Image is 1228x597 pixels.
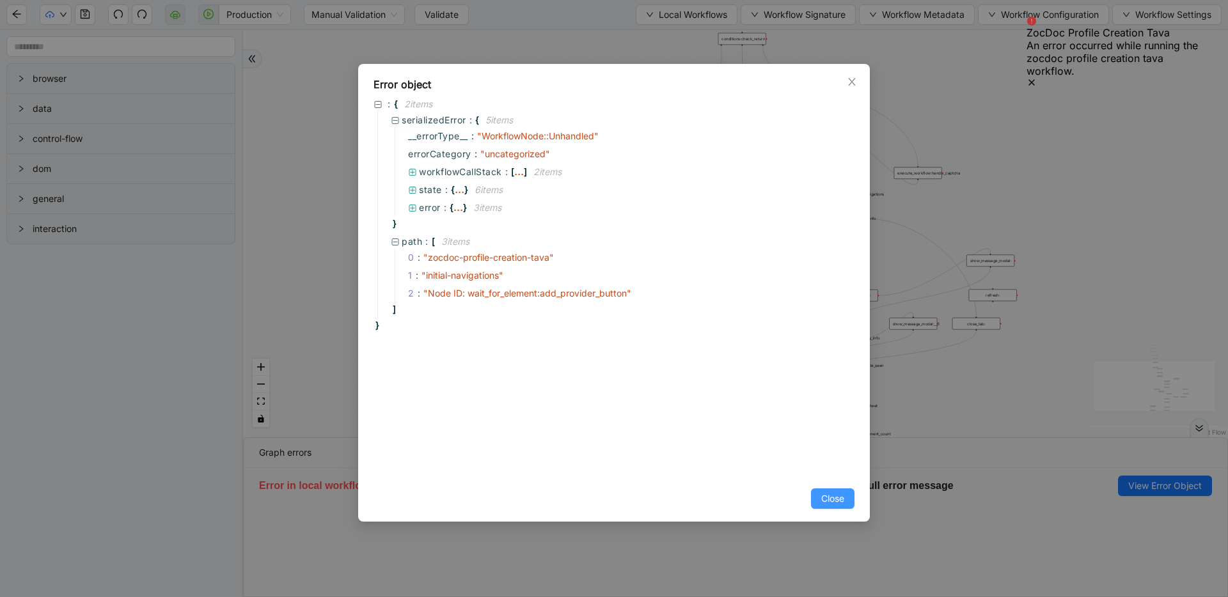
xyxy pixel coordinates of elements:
[524,165,527,179] span: ]
[408,286,423,300] span: 2
[450,201,453,215] span: {
[511,165,514,179] span: [
[432,235,435,249] span: [
[475,147,477,161] span: :
[485,114,513,125] span: 5 item s
[1027,26,1212,39] div: ZocDoc Profile Creation Tava
[421,270,503,281] span: " initial-navigations "
[453,204,463,210] div: ...
[847,77,857,87] span: close
[418,251,421,265] div: :
[419,202,441,213] span: error
[1027,39,1212,77] div: An error occurred while running the zocdoc profile creation tava workflow.
[845,75,859,89] button: Close
[505,165,508,179] span: :
[419,166,502,177] span: workflowCallStack
[394,97,398,111] span: {
[441,236,469,247] span: 3 item s
[408,129,468,143] span: __errorType__
[402,114,466,125] span: serializedError
[374,318,379,332] span: }
[475,184,503,195] span: 6 item s
[445,183,448,197] span: :
[418,286,421,300] div: :
[480,148,550,159] span: " uncategorized "
[419,184,442,195] span: state
[425,235,429,249] span: :
[811,488,854,509] button: Close
[463,201,467,215] span: }
[469,113,473,127] span: :
[416,268,419,283] div: :
[408,251,423,265] span: 0
[408,147,471,161] span: errorCategory
[423,252,554,263] span: " zocdoc-profile-creation-tava "
[451,183,455,197] span: {
[464,183,468,197] span: }
[477,130,599,141] span: " WorkflowNode::Unhandled "
[391,217,397,231] span: }
[388,97,391,111] span: :
[374,77,854,92] div: Error object
[423,288,631,298] span: " Node ID: wait_for_element:add_provider_button "
[821,492,844,506] span: Close
[514,168,524,174] div: ...
[408,268,421,283] span: 1
[391,302,396,316] span: ]
[404,98,432,109] span: 2 item s
[444,201,447,215] span: :
[533,166,562,177] span: 2 item s
[402,236,422,247] span: path
[473,202,501,213] span: 3 item s
[471,129,474,143] span: :
[475,113,479,127] span: {
[455,186,464,192] div: ...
